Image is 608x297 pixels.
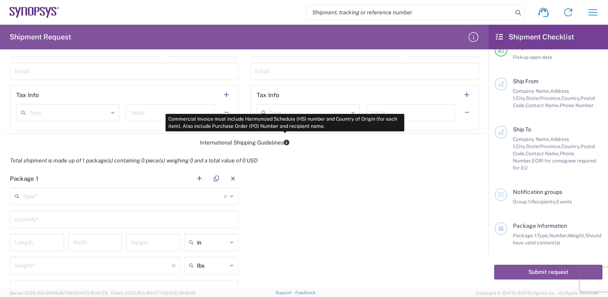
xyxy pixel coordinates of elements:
[513,88,550,94] span: Company Name,
[513,54,552,60] span: Pickup open date
[526,102,560,108] span: Contact Name,
[513,189,562,195] span: Notification groups
[295,290,316,295] a: Feedback
[4,139,485,146] div: International Shipping Guidelines
[526,150,560,156] span: Contact Name,
[16,91,39,99] h2: Tax Info
[513,233,537,238] span: Package 1:
[275,290,295,295] a: Support
[4,157,263,164] em: Total shipment is made up of 1 package(s) containing 0 piece(s) weighing 0 and a total value of 0...
[526,143,561,149] span: State/Province,
[164,291,195,295] span: [DATE] 10:40:19
[568,233,585,238] span: Weight,
[531,199,556,205] span: Recipients,
[561,143,581,149] span: Country,
[10,175,38,183] h2: Package 1
[556,199,572,205] span: Events
[516,95,526,101] span: City,
[494,265,602,279] button: Submit request
[537,233,549,238] span: Type,
[10,291,107,295] span: Server: 2025.16.0-9544af67660
[10,32,71,42] h2: Shipment Request
[513,136,550,142] span: Company Name,
[257,91,279,99] h2: Tax Info
[513,223,567,229] span: Package Information
[306,5,513,20] input: Shipment, tracking or reference number
[513,158,596,171] span: EORI for consignee required for EU
[513,78,538,84] span: Ship From
[549,233,568,238] span: Number,
[516,143,526,149] span: City,
[513,199,531,205] span: Group 1:
[496,32,574,42] h2: Shipment Checklist
[476,289,598,297] span: Copyright © [DATE]-[DATE] Agistix Inc., All Rights Reserved
[111,291,195,295] span: Client: 2025.16.0-8fc0770
[560,102,594,108] span: Phone Number
[513,126,531,133] span: Ship To
[526,95,561,101] span: State/Province,
[75,291,107,295] span: [DATE] 10:42:29
[561,95,581,101] span: Country,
